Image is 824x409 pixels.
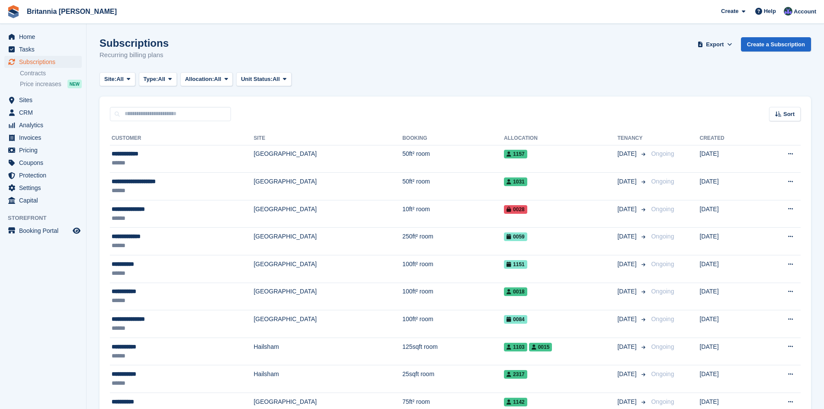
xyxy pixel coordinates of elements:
[139,72,177,87] button: Type: All
[71,225,82,236] a: Preview store
[4,56,82,68] a: menu
[617,342,638,351] span: [DATE]
[20,69,82,77] a: Contracts
[241,75,273,84] span: Unit Status:
[4,144,82,156] a: menu
[253,200,402,228] td: [GEOGRAPHIC_DATA]
[158,75,165,84] span: All
[19,182,71,194] span: Settings
[20,80,61,88] span: Price increases
[19,132,71,144] span: Invoices
[617,205,638,214] span: [DATE]
[19,56,71,68] span: Subscriptions
[4,157,82,169] a: menu
[214,75,221,84] span: All
[20,79,82,89] a: Price increases NEW
[651,398,674,405] span: Ongoing
[699,228,758,255] td: [DATE]
[99,37,169,49] h1: Subscriptions
[110,132,253,145] th: Customer
[402,310,504,338] td: 100ft² room
[617,287,638,296] span: [DATE]
[529,343,552,351] span: 0015
[19,31,71,43] span: Home
[617,232,638,241] span: [DATE]
[402,255,504,283] td: 100ft² room
[699,338,758,365] td: [DATE]
[8,214,86,222] span: Storefront
[764,7,776,16] span: Help
[504,205,527,214] span: 0028
[4,194,82,206] a: menu
[617,132,648,145] th: Tenancy
[699,173,758,200] td: [DATE]
[4,169,82,181] a: menu
[706,40,724,49] span: Export
[19,225,71,237] span: Booking Portal
[651,316,674,322] span: Ongoing
[617,315,638,324] span: [DATE]
[402,200,504,228] td: 10ft² room
[504,177,527,186] span: 1031
[4,94,82,106] a: menu
[19,43,71,55] span: Tasks
[699,255,758,283] td: [DATE]
[273,75,280,84] span: All
[253,173,402,200] td: [GEOGRAPHIC_DATA]
[99,50,169,60] p: Recurring billing plans
[699,310,758,338] td: [DATE]
[504,398,527,406] span: 1142
[253,338,402,365] td: Hailsham
[617,370,638,379] span: [DATE]
[699,145,758,173] td: [DATE]
[253,255,402,283] td: [GEOGRAPHIC_DATA]
[504,232,527,241] span: 0059
[651,370,674,377] span: Ongoing
[144,75,158,84] span: Type:
[696,37,734,52] button: Export
[4,182,82,194] a: menu
[402,283,504,310] td: 100ft² room
[19,119,71,131] span: Analytics
[699,132,758,145] th: Created
[651,233,674,240] span: Ongoing
[19,106,71,119] span: CRM
[253,310,402,338] td: [GEOGRAPHIC_DATA]
[104,75,116,84] span: Site:
[651,206,674,213] span: Ongoing
[794,7,816,16] span: Account
[783,110,795,119] span: Sort
[651,178,674,185] span: Ongoing
[504,260,527,269] span: 1151
[4,132,82,144] a: menu
[4,106,82,119] a: menu
[402,365,504,393] td: 25sqft room
[504,370,527,379] span: 2317
[19,94,71,106] span: Sites
[402,145,504,173] td: 50ft² room
[253,145,402,173] td: [GEOGRAPHIC_DATA]
[253,228,402,255] td: [GEOGRAPHIC_DATA]
[253,132,402,145] th: Site
[699,200,758,228] td: [DATE]
[67,80,82,88] div: NEW
[23,4,120,19] a: Britannia [PERSON_NAME]
[19,157,71,169] span: Coupons
[19,169,71,181] span: Protection
[699,365,758,393] td: [DATE]
[784,7,792,16] img: Lee Cradock
[741,37,811,52] a: Create a Subscription
[99,72,135,87] button: Site: All
[116,75,124,84] span: All
[4,119,82,131] a: menu
[504,343,527,351] span: 1103
[651,288,674,295] span: Ongoing
[4,43,82,55] a: menu
[19,194,71,206] span: Capital
[617,149,638,158] span: [DATE]
[617,177,638,186] span: [DATE]
[402,228,504,255] td: 250ft² room
[236,72,291,87] button: Unit Status: All
[185,75,214,84] span: Allocation:
[651,343,674,350] span: Ongoing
